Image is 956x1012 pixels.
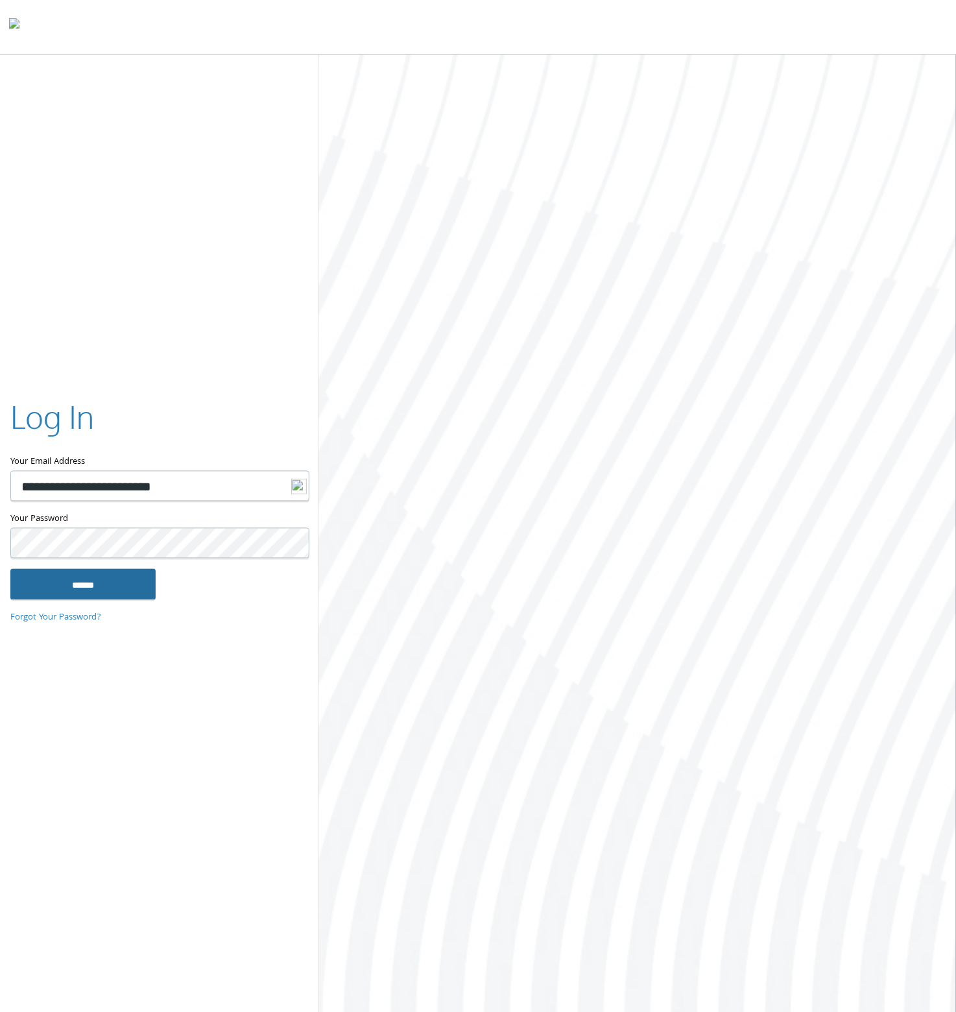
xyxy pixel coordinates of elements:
[10,512,308,528] label: Your Password
[10,611,101,625] a: Forgot Your Password?
[9,14,19,40] img: todyl-logo-dark.svg
[283,478,299,494] keeper-lock: Open Keeper Popup
[291,479,307,494] img: logo-new.svg
[10,396,94,439] h2: Log In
